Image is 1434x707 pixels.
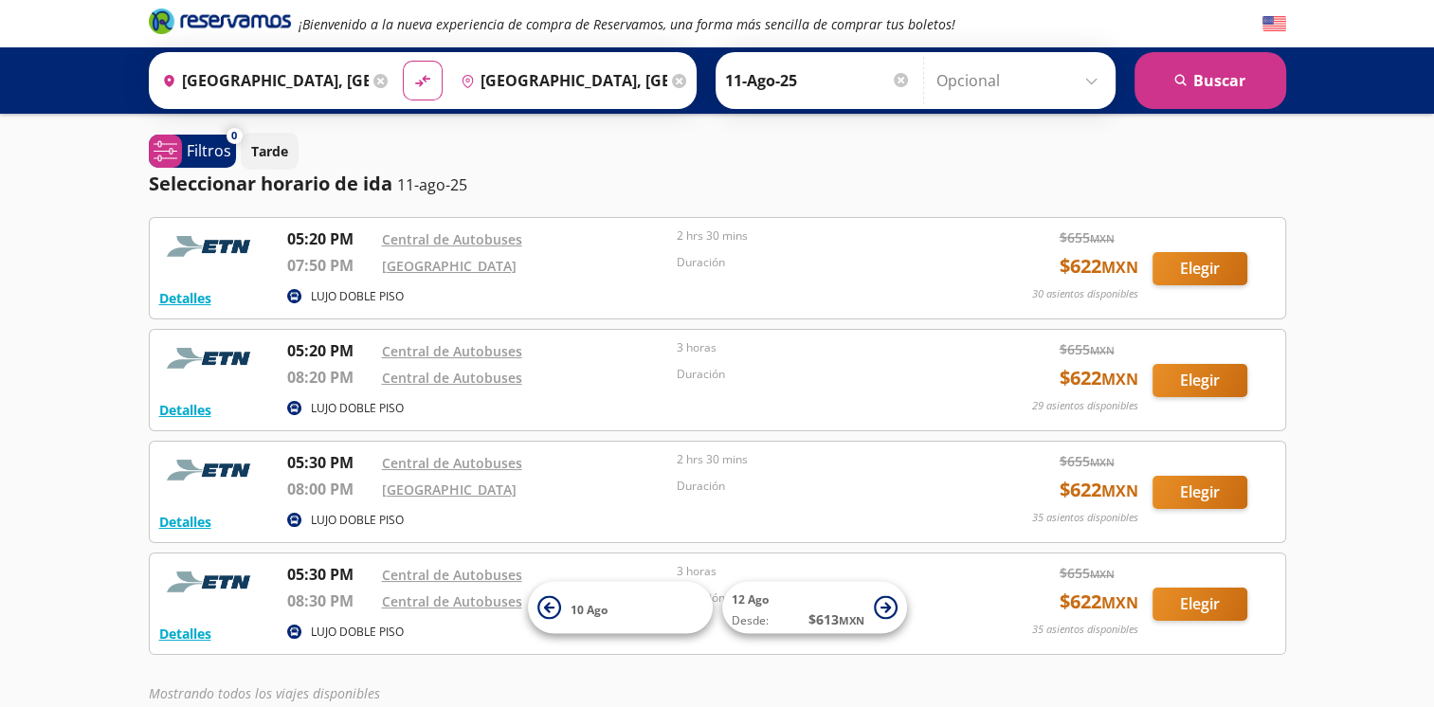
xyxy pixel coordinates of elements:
p: LUJO DOBLE PISO [311,512,404,529]
span: $ 655 [1060,227,1115,247]
button: 10 Ago [528,582,713,634]
p: Duración [677,366,963,383]
button: Detalles [159,512,211,532]
p: Seleccionar horario de ida [149,170,392,198]
a: [GEOGRAPHIC_DATA] [382,480,517,499]
button: Elegir [1153,252,1247,285]
span: $ 655 [1060,339,1115,359]
button: Elegir [1153,476,1247,509]
button: 12 AgoDesde:$613MXN [722,582,907,634]
small: MXN [1101,480,1138,501]
p: 05:30 PM [287,563,372,586]
p: LUJO DOBLE PISO [311,400,404,417]
p: 2 hrs 30 mins [677,451,963,468]
small: MXN [1090,455,1115,469]
em: Mostrando todos los viajes disponibles [149,684,380,702]
p: Filtros [187,139,231,162]
button: Elegir [1153,588,1247,621]
p: 07:50 PM [287,254,372,277]
small: MXN [1090,231,1115,245]
p: 3 horas [677,339,963,356]
span: 12 Ago [732,591,769,607]
small: MXN [1090,343,1115,357]
p: Duración [677,478,963,495]
p: 05:20 PM [287,339,372,362]
p: 08:00 PM [287,478,372,500]
small: MXN [839,613,864,627]
span: $ 622 [1060,364,1138,392]
span: $ 622 [1060,476,1138,504]
span: 0 [231,128,237,144]
button: Detalles [159,288,211,308]
button: 0Filtros [149,135,236,168]
em: ¡Bienvenido a la nueva experiencia de compra de Reservamos, una forma más sencilla de comprar tus... [299,15,955,33]
small: MXN [1101,257,1138,278]
button: Tarde [241,133,299,170]
input: Elegir Fecha [725,57,911,104]
small: MXN [1090,567,1115,581]
span: $ 655 [1060,563,1115,583]
a: Brand Logo [149,7,291,41]
p: 08:30 PM [287,589,372,612]
span: 10 Ago [571,601,608,617]
a: Central de Autobuses [382,592,522,610]
img: RESERVAMOS [159,339,263,377]
i: Brand Logo [149,7,291,35]
button: Detalles [159,624,211,644]
p: LUJO DOBLE PISO [311,624,404,641]
a: Central de Autobuses [382,369,522,387]
p: Tarde [251,141,288,161]
button: English [1262,12,1286,36]
span: $ 613 [808,609,864,629]
p: 05:20 PM [287,227,372,250]
img: RESERVAMOS [159,451,263,489]
span: $ 622 [1060,588,1138,616]
img: RESERVAMOS [159,563,263,601]
p: 11-ago-25 [397,173,467,196]
a: Central de Autobuses [382,454,522,472]
a: Central de Autobuses [382,230,522,248]
span: $ 655 [1060,451,1115,471]
p: 08:20 PM [287,366,372,389]
a: [GEOGRAPHIC_DATA] [382,257,517,275]
p: 30 asientos disponibles [1032,286,1138,302]
a: Central de Autobuses [382,566,522,584]
input: Buscar Destino [453,57,667,104]
p: 2 hrs 30 mins [677,227,963,245]
input: Opcional [936,57,1106,104]
button: Detalles [159,400,211,420]
button: Elegir [1153,364,1247,397]
button: Buscar [1134,52,1286,109]
p: 35 asientos disponibles [1032,622,1138,638]
p: 35 asientos disponibles [1032,510,1138,526]
span: $ 622 [1060,252,1138,281]
span: Desde: [732,612,769,629]
a: Central de Autobuses [382,342,522,360]
input: Buscar Origen [154,57,369,104]
p: 29 asientos disponibles [1032,398,1138,414]
p: 3 horas [677,563,963,580]
img: RESERVAMOS [159,227,263,265]
small: MXN [1101,369,1138,390]
p: 05:30 PM [287,451,372,474]
p: LUJO DOBLE PISO [311,288,404,305]
p: Duración [677,254,963,271]
small: MXN [1101,592,1138,613]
